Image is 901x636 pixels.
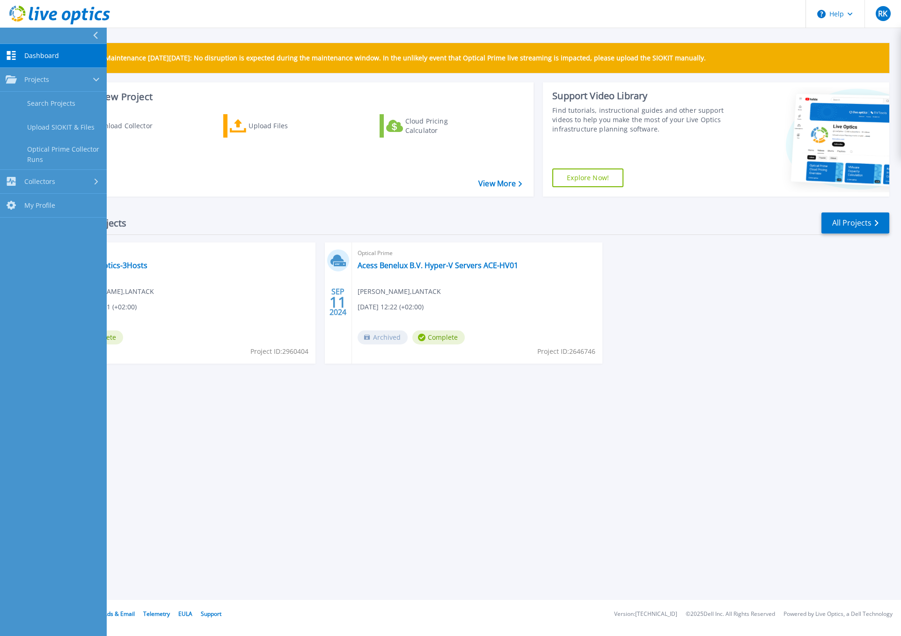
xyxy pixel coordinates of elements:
li: © 2025 Dell Inc. All Rights Reserved [686,611,775,617]
span: Projects [24,75,49,84]
span: My Profile [24,201,55,210]
a: EULA [178,610,192,618]
span: Project ID: 2646746 [537,346,595,357]
div: Download Collector [90,117,165,135]
a: PIA-LiveOptics-3Hosts [71,261,147,270]
span: [PERSON_NAME] , LANTACK [358,286,441,297]
span: [DATE] 12:22 (+02:00) [358,302,424,312]
a: Acess Benelux B.V. Hyper-V Servers ACE-HV01 [358,261,518,270]
a: View More [478,179,522,188]
span: Complete [412,330,465,344]
a: All Projects [821,212,889,234]
span: RK [878,10,887,17]
p: Scheduled Maintenance [DATE][DATE]: No disruption is expected during the maintenance window. In t... [70,54,706,62]
a: Ads & Email [103,610,135,618]
div: Find tutorials, instructional guides and other support videos to help you make the most of your L... [552,106,729,134]
a: Explore Now! [552,168,623,187]
a: Support [201,610,221,618]
span: 11 [330,298,346,306]
span: Collectors [24,177,55,186]
span: Archived [358,330,408,344]
a: Cloud Pricing Calculator [380,114,484,138]
span: Dashboard [24,51,59,60]
li: Version: [TECHNICAL_ID] [614,611,677,617]
span: [PERSON_NAME] , LANTACK [71,286,154,297]
a: Upload Files [223,114,328,138]
span: Project ID: 2960404 [250,346,308,357]
div: SEP 2024 [329,285,347,319]
div: Cloud Pricing Calculator [405,117,480,135]
div: Support Video Library [552,90,729,102]
li: Powered by Live Optics, a Dell Technology [784,611,893,617]
a: Download Collector [66,114,171,138]
div: Upload Files [249,117,323,135]
span: Optical Prime [358,248,597,258]
a: Telemetry [143,610,170,618]
h3: Start a New Project [66,92,521,102]
span: Optical Prime [71,248,310,258]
